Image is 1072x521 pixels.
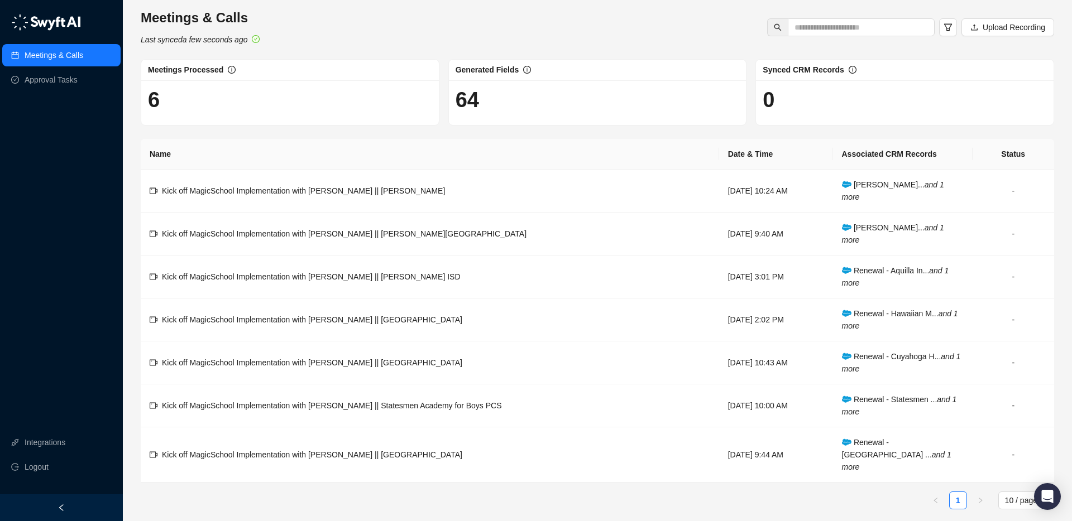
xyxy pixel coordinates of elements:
[970,23,978,31] span: upload
[842,180,944,201] span: [PERSON_NAME]...
[150,316,157,324] span: video-camera
[141,139,719,170] th: Name
[719,255,833,298] td: [DATE] 3:01 PM
[252,35,260,43] span: check-circle
[11,463,19,471] span: logout
[842,223,944,244] span: [PERSON_NAME]...
[523,66,531,74] span: info-circle
[150,230,157,238] span: video-camera
[148,87,432,113] h1: 6
[842,223,944,244] i: and 1 more
[944,23,953,32] span: filter
[842,352,961,373] i: and 1 more
[983,21,1045,33] span: Upload Recording
[719,170,833,213] td: [DATE] 10:24 AM
[1034,483,1061,510] div: Open Intercom Messenger
[148,65,223,74] span: Meetings Processed
[162,272,461,281] span: Kick off MagicSchool Implementation with [PERSON_NAME] || [PERSON_NAME] ISD
[25,431,65,454] a: Integrations
[25,456,49,478] span: Logout
[162,358,462,367] span: Kick off MagicSchool Implementation with [PERSON_NAME] || [GEOGRAPHIC_DATA]
[11,14,81,31] img: logo-05li4sbe.png
[150,402,157,409] span: video-camera
[973,427,1055,483] td: -
[150,359,157,366] span: video-camera
[932,497,939,504] span: left
[849,66,856,74] span: info-circle
[842,450,951,471] i: and 1 more
[162,315,462,324] span: Kick off MagicSchool Implementation with [PERSON_NAME] || [GEOGRAPHIC_DATA]
[719,427,833,483] td: [DATE] 9:44 AM
[763,65,844,74] span: Synced CRM Records
[973,213,1055,255] td: -
[162,229,527,238] span: Kick off MagicSchool Implementation with [PERSON_NAME] || [PERSON_NAME][GEOGRAPHIC_DATA]
[842,395,957,416] i: and 1 more
[25,44,83,66] a: Meetings & Calls
[973,298,1055,341] td: -
[961,18,1054,36] button: Upload Recording
[25,69,78,91] a: Approval Tasks
[719,384,833,427] td: [DATE] 10:00 AM
[949,491,967,509] li: 1
[842,309,958,330] span: Renewal - Hawaiian M...
[141,9,260,27] h3: Meetings & Calls
[162,450,462,459] span: Kick off MagicSchool Implementation with [PERSON_NAME] || [GEOGRAPHIC_DATA]
[842,395,957,416] span: Renewal - Statesmen ...
[1005,492,1047,509] span: 10 / page
[456,65,519,74] span: Generated Fields
[842,438,951,471] span: Renewal - [GEOGRAPHIC_DATA] ...
[774,23,782,31] span: search
[228,66,236,74] span: info-circle
[927,491,945,509] button: left
[162,186,445,195] span: Kick off MagicSchool Implementation with [PERSON_NAME] || [PERSON_NAME]
[719,139,833,170] th: Date & Time
[719,213,833,255] td: [DATE] 9:40 AM
[58,504,65,512] span: left
[162,401,501,410] span: Kick off MagicSchool Implementation with [PERSON_NAME] || Statesmen Academy for Boys PCS
[842,180,944,201] i: and 1 more
[973,341,1055,384] td: -
[971,491,989,509] li: Next Page
[973,139,1055,170] th: Status
[150,187,157,195] span: video-camera
[842,309,958,330] i: and 1 more
[150,273,157,281] span: video-camera
[842,352,961,373] span: Renewal - Cuyahoga H...
[833,139,973,170] th: Associated CRM Records
[141,35,247,44] i: Last synced a few seconds ago
[927,491,945,509] li: Previous Page
[719,341,833,384] td: [DATE] 10:43 AM
[950,492,966,509] a: 1
[973,255,1055,298] td: -
[842,266,949,287] i: and 1 more
[842,266,949,287] span: Renewal - Aquilla In...
[973,170,1055,213] td: -
[998,491,1054,509] div: Page Size
[763,87,1047,113] h1: 0
[456,87,740,113] h1: 64
[719,298,833,341] td: [DATE] 2:02 PM
[977,497,984,504] span: right
[150,451,157,459] span: video-camera
[973,384,1055,427] td: -
[971,491,989,509] button: right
